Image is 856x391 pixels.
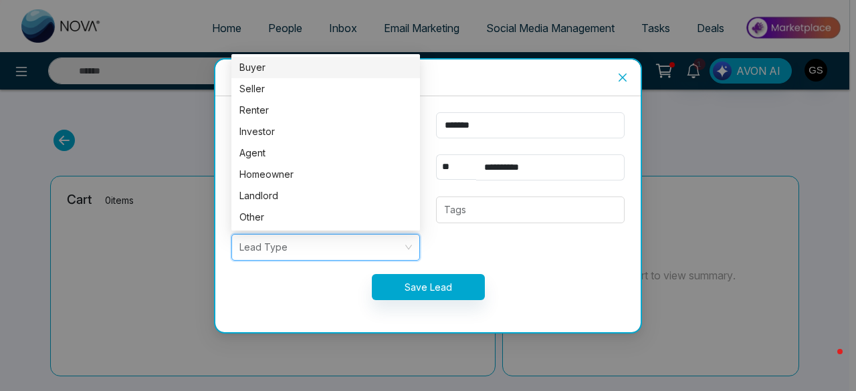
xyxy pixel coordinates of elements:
div: Homeowner [239,167,412,182]
div: Other [231,207,420,228]
div: Seller [231,78,420,100]
div: Investor [231,121,420,142]
iframe: Intercom live chat [811,346,843,378]
div: Buyer [239,60,412,75]
div: Other [239,210,412,225]
span: close [617,72,628,83]
div: Seller [239,82,412,96]
button: Save Lead [372,274,485,300]
div: Buyer [231,57,420,78]
div: Renter [239,103,412,118]
div: Agent [231,142,420,164]
div: Add New Lead [231,70,625,85]
button: Close [605,59,641,96]
div: Landlord [231,185,420,207]
div: Renter [231,100,420,121]
div: Landlord [239,188,412,203]
div: Investor [239,124,412,139]
div: Agent [239,146,412,160]
div: Homeowner [231,164,420,185]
